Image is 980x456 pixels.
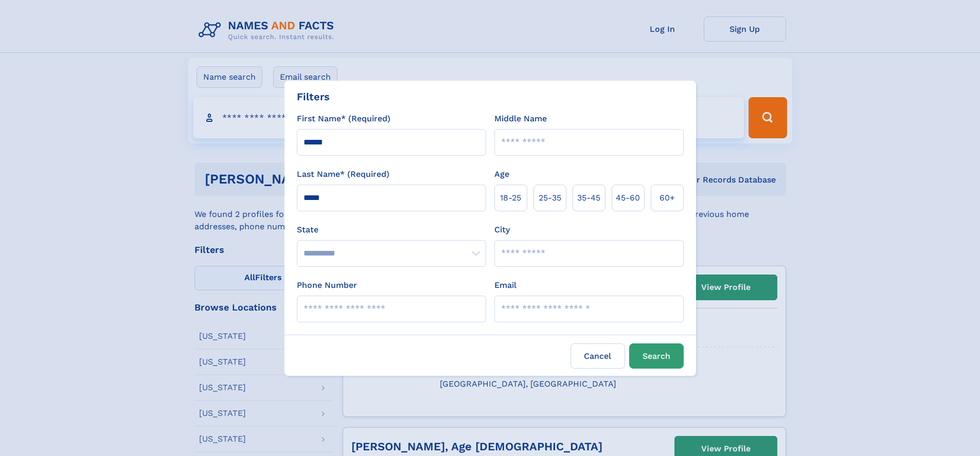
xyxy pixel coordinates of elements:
[297,89,330,104] div: Filters
[494,279,516,291] label: Email
[494,168,509,180] label: Age
[571,343,625,369] label: Cancel
[297,224,486,236] label: State
[616,192,640,204] span: 45‑60
[577,192,600,204] span: 35‑45
[494,224,510,236] label: City
[660,192,675,204] span: 60+
[297,168,389,180] label: Last Name* (Required)
[494,113,547,125] label: Middle Name
[297,279,357,291] label: Phone Number
[629,343,684,369] button: Search
[500,192,521,204] span: 18‑25
[297,113,390,125] label: First Name* (Required)
[539,192,561,204] span: 25‑35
